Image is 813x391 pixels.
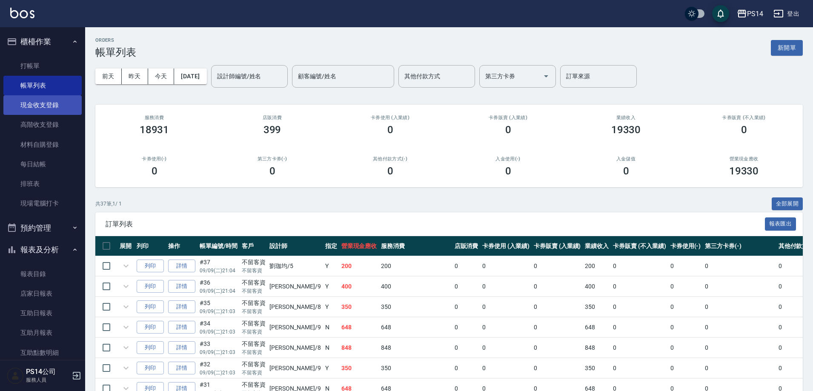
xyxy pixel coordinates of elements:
th: 店販消費 [452,236,481,256]
h3: 0 [387,165,393,177]
p: 不留客資 [242,287,266,295]
a: 詳情 [168,260,195,273]
td: [PERSON_NAME] /8 [267,338,323,358]
td: 0 [611,358,668,378]
td: 0 [668,338,703,358]
button: Open [539,69,553,83]
td: 0 [611,338,668,358]
td: 0 [611,297,668,317]
td: 0 [532,338,583,358]
th: 卡券販賣 (不入業績) [611,236,668,256]
h2: 業績收入 [577,115,675,120]
td: #37 [198,256,240,276]
h2: 入金儲值 [577,156,675,162]
button: 昨天 [122,68,148,84]
h3: 帳單列表 [95,46,136,58]
td: 350 [339,297,379,317]
td: N [323,317,339,337]
button: 報表及分析 [3,239,82,261]
th: 業績收入 [583,236,611,256]
button: [DATE] [174,68,206,84]
td: 0 [452,256,481,276]
td: 0 [668,256,703,276]
td: 0 [452,338,481,358]
h3: 0 [269,165,275,177]
td: 0 [668,277,703,297]
td: 0 [668,358,703,378]
h2: 第三方卡券(-) [223,156,321,162]
td: 0 [611,277,668,297]
td: 0 [480,317,532,337]
button: 報表匯出 [765,217,796,231]
td: 0 [532,358,583,378]
td: 0 [480,358,532,378]
th: 服務消費 [379,236,452,256]
div: 不留客資 [242,319,266,328]
td: 劉珈均 /5 [267,256,323,276]
p: 09/09 (二) 21:03 [200,308,238,315]
td: 0 [703,256,776,276]
p: 不留客資 [242,348,266,356]
h2: 入金使用(-) [459,156,557,162]
a: 互助日報表 [3,303,82,323]
a: 詳情 [168,280,195,293]
td: 0 [532,297,583,317]
td: 0 [480,338,532,358]
a: 材料自購登錄 [3,135,82,154]
th: 設計師 [267,236,323,256]
button: 櫃檯作業 [3,31,82,53]
h3: 0 [741,124,747,136]
td: #32 [198,358,240,378]
a: 新開單 [771,43,803,51]
button: 列印 [137,321,164,334]
td: 848 [583,338,611,358]
td: 0 [452,358,481,378]
h3: 0 [623,165,629,177]
span: 訂單列表 [106,220,765,228]
p: 09/09 (二) 21:03 [200,328,238,336]
button: 登出 [770,6,803,22]
td: #36 [198,277,240,297]
a: 排班表 [3,174,82,194]
h2: ORDERS [95,37,136,43]
td: 848 [379,338,452,358]
a: 詳情 [168,362,195,375]
td: Y [323,297,339,317]
td: 350 [583,297,611,317]
td: 0 [480,256,532,276]
button: 列印 [137,300,164,314]
p: 不留客資 [242,267,266,274]
h3: 0 [152,165,157,177]
h2: 卡券販賣 (入業績) [459,115,557,120]
td: 350 [339,358,379,378]
td: 0 [703,317,776,337]
td: 0 [703,277,776,297]
th: 操作 [166,236,198,256]
th: 展開 [117,236,135,256]
td: 350 [583,358,611,378]
td: 0 [703,338,776,358]
td: [PERSON_NAME] /9 [267,317,323,337]
div: 不留客資 [242,360,266,369]
button: 全部展開 [772,197,803,211]
td: 200 [379,256,452,276]
h2: 店販消費 [223,115,321,120]
td: 350 [379,358,452,378]
td: 0 [703,358,776,378]
p: 09/09 (二) 21:03 [200,369,238,377]
td: 0 [611,256,668,276]
th: 列印 [135,236,166,256]
th: 營業現金應收 [339,236,379,256]
a: 打帳單 [3,56,82,76]
h2: 卡券使用(-) [106,156,203,162]
td: 0 [668,317,703,337]
button: 預約管理 [3,217,82,239]
td: 648 [379,317,452,337]
a: 詳情 [168,321,195,334]
td: 400 [583,277,611,297]
h3: 0 [505,165,511,177]
p: 09/09 (二) 21:03 [200,348,238,356]
td: 0 [703,297,776,317]
td: #35 [198,297,240,317]
a: 每日結帳 [3,154,82,174]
